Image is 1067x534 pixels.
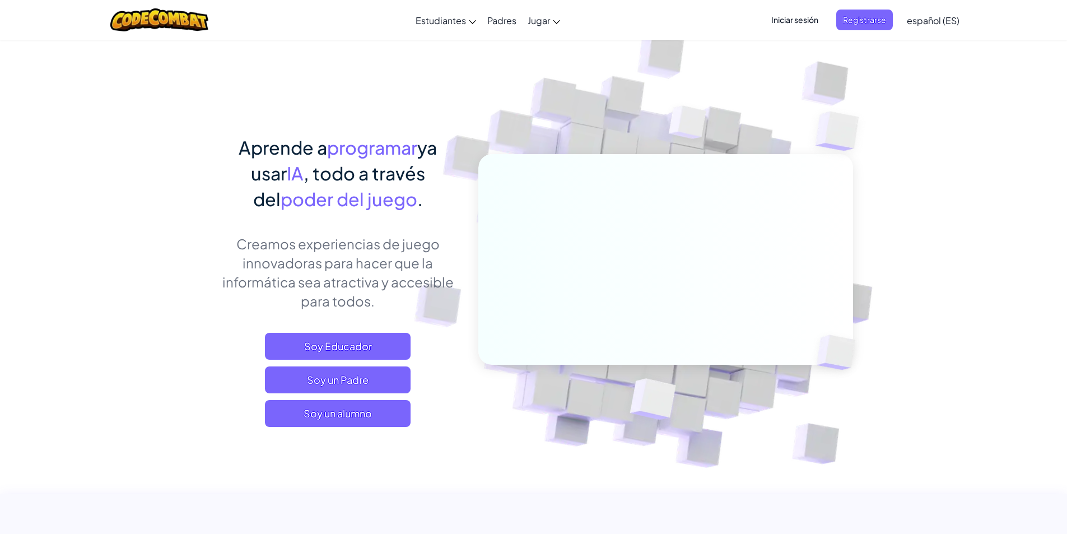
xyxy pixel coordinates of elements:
font: Soy un Padre [307,373,369,386]
font: Registrarse [843,15,886,25]
font: . [417,188,423,210]
img: Cubos superpuestos [793,84,890,179]
img: Logotipo de CodeCombat [110,8,208,31]
font: poder del juego [281,188,417,210]
a: español (ES) [901,5,965,35]
button: Registrarse [836,10,893,30]
font: programar [327,136,417,159]
font: Jugar [528,15,550,26]
button: Iniciar sesión [765,10,825,30]
a: Soy Educador [265,333,411,360]
font: Soy Educador [304,340,372,352]
a: Jugar [522,5,566,35]
font: Aprende a [239,136,327,159]
font: español (ES) [907,15,959,26]
img: Cubos superpuestos [647,83,728,167]
font: Padres [487,15,516,26]
a: Estudiantes [410,5,482,35]
img: Cubos superpuestos [798,312,882,393]
font: Estudiantes [416,15,466,26]
font: Iniciar sesión [771,15,818,25]
font: , todo a través del [253,162,425,210]
font: IA [287,162,304,184]
a: Soy un Padre [265,366,411,393]
font: Soy un alumno [304,407,372,420]
font: Creamos experiencias de juego innovadoras para hacer que la informática sea atractiva y accesible... [222,235,454,309]
a: Padres [482,5,522,35]
button: Soy un alumno [265,400,411,427]
img: Cubos superpuestos [602,355,702,448]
